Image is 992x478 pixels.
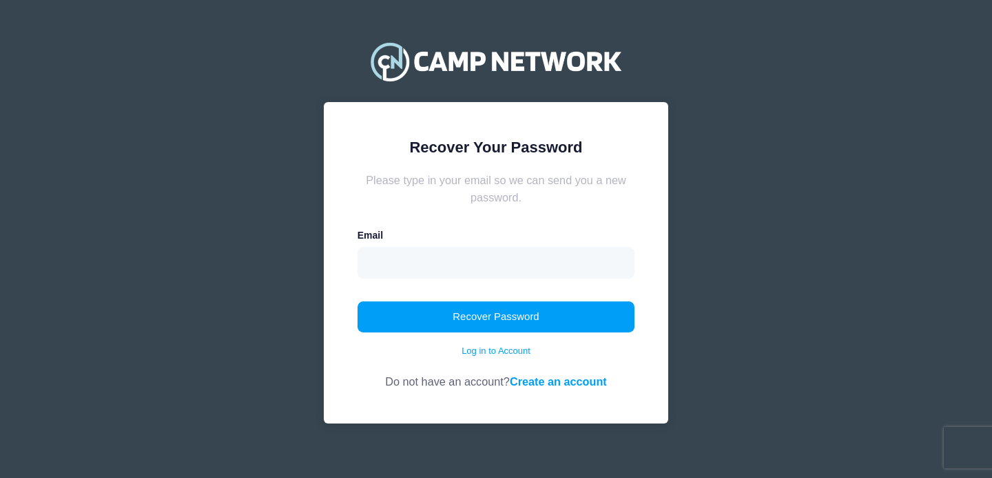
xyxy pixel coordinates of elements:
[358,136,635,159] div: Recover Your Password
[358,172,635,206] div: Please type in your email so we can send you a new password.
[358,301,635,333] button: Recover Password
[510,375,607,388] a: Create an account
[358,228,383,243] label: Email
[462,344,530,358] a: Log in to Account
[358,357,635,390] div: Do not have an account?
[364,34,628,89] img: Camp Network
